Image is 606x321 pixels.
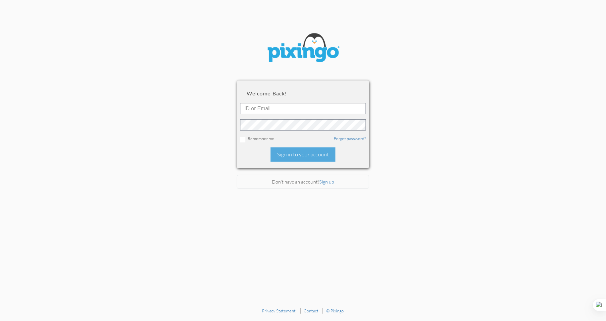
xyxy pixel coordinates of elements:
[271,147,335,162] div: Sign in to your account
[240,135,366,142] div: Remember me
[319,179,334,185] a: Sign up
[304,308,319,313] a: Contact
[240,103,366,114] input: ID or Email
[327,308,344,313] a: © Pixingo
[334,136,366,141] a: Forgot password?
[237,175,369,189] div: Don't have an account?
[247,90,359,96] h2: Welcome back!
[263,30,343,67] img: pixingo logo
[262,308,296,313] a: Privacy Statement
